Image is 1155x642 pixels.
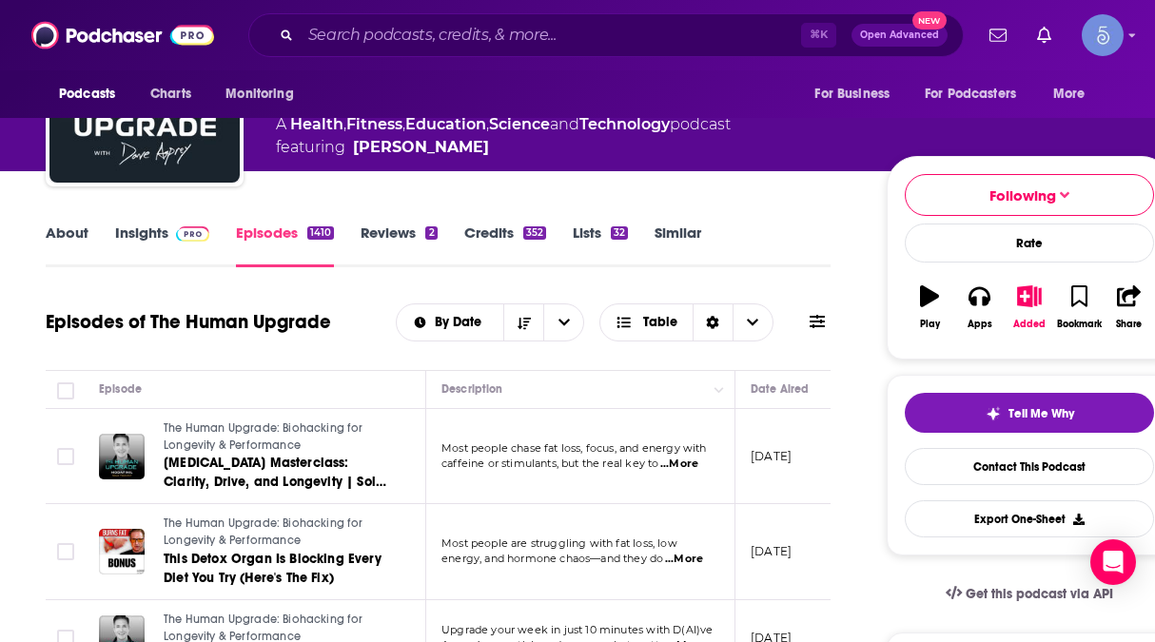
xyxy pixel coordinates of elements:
[441,457,658,470] span: caffeine or stimulants, but the real key to
[1057,319,1102,330] div: Bookmark
[59,81,115,107] span: Podcasts
[1005,273,1054,341] button: Added
[353,136,489,159] a: Dave Asprey
[611,226,628,240] div: 32
[930,571,1128,617] a: Get this podcast via API
[966,586,1113,602] span: Get this podcast via API
[402,115,405,133] span: ,
[550,115,579,133] span: and
[489,115,550,133] a: Science
[164,421,363,452] span: The Human Upgrade: Biohacking for Longevity & Performance
[1013,319,1046,330] div: Added
[46,310,331,334] h1: Episodes of The Human Upgrade
[905,500,1154,537] button: Export One-Sheet
[1105,273,1154,341] button: Share
[912,76,1044,112] button: open menu
[441,552,663,565] span: energy, and hormone chaos—and they do
[982,19,1014,51] a: Show notifications dropdown
[599,303,773,341] button: Choose View
[464,224,546,267] a: Credits352
[164,455,386,509] span: [MEDICAL_DATA] Masterclass: Clarity, Drive, and Longevity | Solo Pod
[138,76,203,112] a: Charts
[441,441,707,455] span: Most people chase fat loss, focus, and energy with
[1029,19,1059,51] a: Show notifications dropdown
[301,20,801,50] input: Search podcasts, credits, & more...
[46,76,140,112] button: open menu
[57,448,74,465] span: Toggle select row
[99,378,142,400] div: Episode
[665,552,703,567] span: ...More
[1090,539,1136,585] div: Open Intercom Messenger
[486,115,489,133] span: ,
[814,81,890,107] span: For Business
[164,551,382,586] span: This Detox Organ Is Blocking Every Diet You Try (Here's The Fix)
[441,378,502,400] div: Description
[361,224,437,267] a: Reviews2
[343,115,346,133] span: ,
[920,319,940,330] div: Play
[643,316,677,329] span: Table
[660,457,698,472] span: ...More
[31,17,214,53] img: Podchaser - Follow, Share and Rate Podcasts
[708,379,731,401] button: Column Actions
[425,226,437,240] div: 2
[751,378,809,400] div: Date Aired
[968,319,992,330] div: Apps
[164,550,392,588] a: This Detox Organ Is Blocking Every Diet You Try (Here's The Fix)
[176,226,209,242] img: Podchaser Pro
[115,224,209,267] a: InsightsPodchaser Pro
[1040,76,1109,112] button: open menu
[397,316,504,329] button: open menu
[405,115,486,133] a: Education
[954,273,1004,341] button: Apps
[212,76,318,112] button: open menu
[346,115,402,133] a: Fitness
[276,136,731,159] span: featuring
[307,226,334,240] div: 1410
[860,30,939,40] span: Open Advanced
[579,115,670,133] a: Technology
[655,224,701,267] a: Similar
[290,115,343,133] a: Health
[236,224,334,267] a: Episodes1410
[164,516,392,549] a: The Human Upgrade: Biohacking for Longevity & Performance
[441,536,677,550] span: Most people are struggling with fat loss, low
[905,393,1154,433] button: tell me why sparkleTell Me Why
[46,224,88,267] a: About
[801,23,836,48] span: ⌘ K
[905,273,954,341] button: Play
[751,448,792,464] p: [DATE]
[852,24,948,47] button: Open AdvancedNew
[905,224,1154,263] div: Rate
[905,448,1154,485] a: Contact This Podcast
[543,304,583,340] button: open menu
[503,304,543,340] button: Sort Direction
[1053,81,1086,107] span: More
[751,543,792,559] p: [DATE]
[1082,14,1124,56] button: Show profile menu
[801,76,913,112] button: open menu
[57,543,74,560] span: Toggle select row
[912,11,947,29] span: New
[441,623,713,636] span: Upgrade your week in just 10 minutes with D(AI)ve
[435,316,488,329] span: By Date
[905,174,1154,216] button: Following
[164,420,392,454] a: The Human Upgrade: Biohacking for Longevity & Performance
[1054,273,1104,341] button: Bookmark
[1082,14,1124,56] img: User Profile
[989,186,1056,204] span: Following
[1082,14,1124,56] span: Logged in as Spiral5-G1
[396,303,585,341] h2: Choose List sort
[693,304,733,340] div: Sort Direction
[248,13,964,57] div: Search podcasts, credits, & more...
[150,81,191,107] span: Charts
[573,224,628,267] a: Lists32
[276,113,731,159] div: A podcast
[1116,319,1142,330] div: Share
[1008,406,1074,421] span: Tell Me Why
[164,454,392,492] a: [MEDICAL_DATA] Masterclass: Clarity, Drive, and Longevity | Solo Pod
[225,81,293,107] span: Monitoring
[986,406,1001,421] img: tell me why sparkle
